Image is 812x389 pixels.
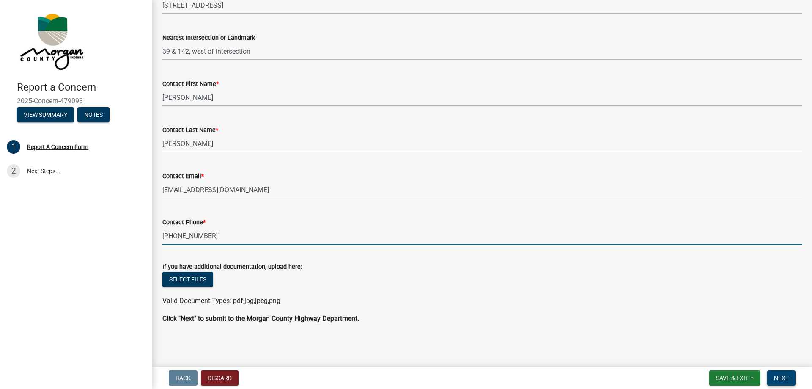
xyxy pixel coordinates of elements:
h4: Report a Concern [17,81,145,94]
span: 2025-Concern-479098 [17,97,135,105]
button: Save & Exit [709,370,760,386]
wm-modal-confirm: Summary [17,112,74,119]
span: Save & Exit [716,375,749,381]
button: Notes [77,107,110,122]
strong: Click "Next" to submit to the Morgan County Highway Department. [162,315,359,323]
div: 2 [7,164,20,178]
div: 1 [7,140,20,154]
button: Discard [201,370,239,386]
label: Contact Phone [162,220,206,226]
button: Back [169,370,198,386]
button: Next [767,370,796,386]
button: View Summary [17,107,74,122]
img: Morgan County, Indiana [17,9,85,72]
label: If you have additional documentation, upload here: [162,264,302,270]
label: Contact Last Name [162,127,218,133]
div: Report A Concern Form [27,144,88,150]
label: Contact Email [162,174,204,179]
label: Contact First Name [162,81,219,87]
button: Select files [162,272,213,287]
wm-modal-confirm: Notes [77,112,110,119]
span: Back [176,375,191,381]
span: Next [774,375,789,381]
span: Valid Document Types: pdf,jpg,jpeg,png [162,297,280,305]
label: Nearest Intersection or Landmark [162,35,255,41]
